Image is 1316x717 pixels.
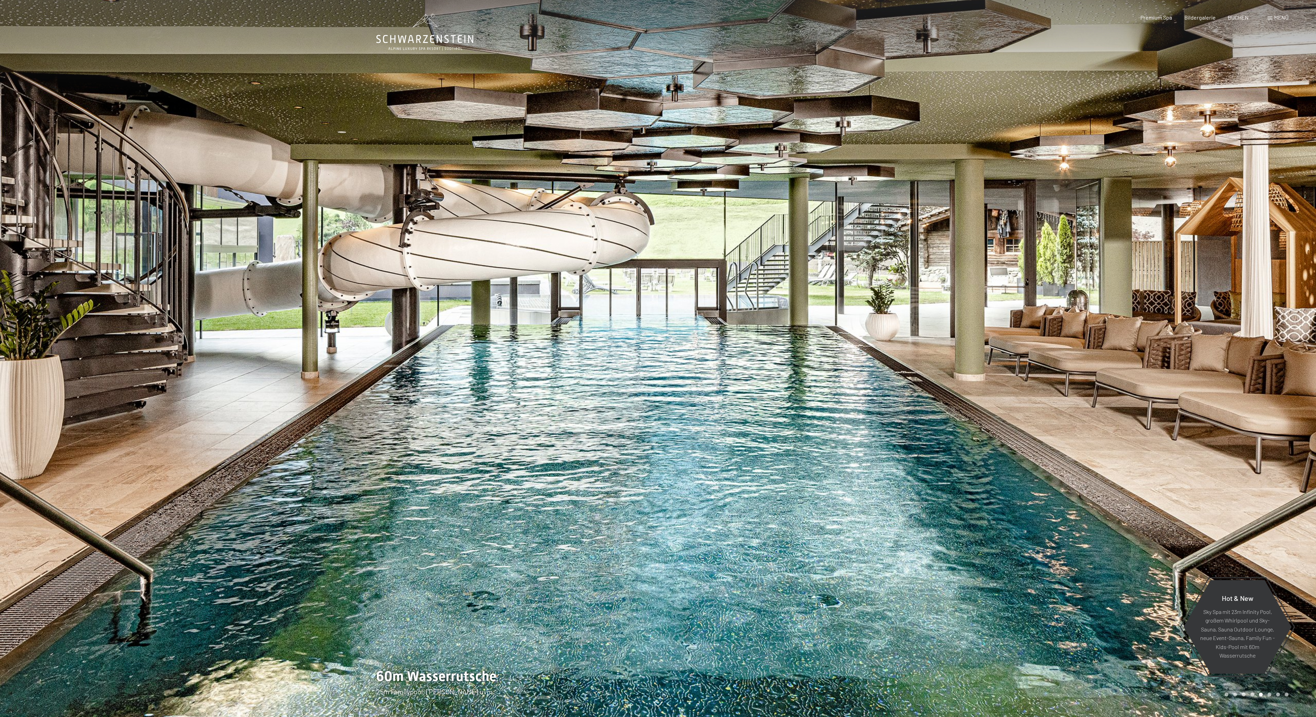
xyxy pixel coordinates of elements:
div: Carousel Page 7 [1276,693,1280,696]
div: Carousel Page 8 [1285,693,1289,696]
div: Carousel Page 1 [1225,693,1228,696]
a: Bildergalerie [1184,14,1216,21]
span: Menü [1274,14,1289,21]
div: Carousel Page 6 [1268,693,1271,696]
span: Hot & New [1222,594,1253,602]
div: Carousel Pagination [1222,693,1289,696]
div: Carousel Page 5 (Current Slide) [1259,693,1263,696]
div: Carousel Page 4 [1250,693,1254,696]
div: Carousel Page 2 [1233,693,1237,696]
a: BUCHEN [1228,14,1249,21]
div: Carousel Page 3 [1242,693,1246,696]
a: Hot & New Sky Spa mit 23m Infinity Pool, großem Whirlpool und Sky-Sauna, Sauna Outdoor Lounge, ne... [1183,580,1292,674]
a: Premium Spa [1140,14,1172,21]
p: Sky Spa mit 23m Infinity Pool, großem Whirlpool und Sky-Sauna, Sauna Outdoor Lounge, neue Event-S... [1200,607,1275,660]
